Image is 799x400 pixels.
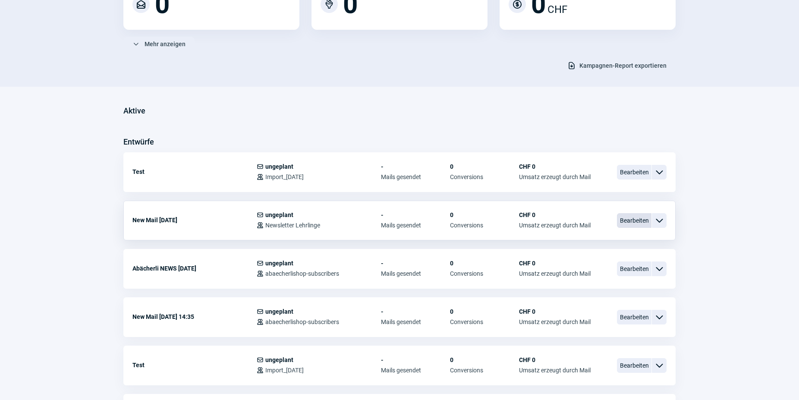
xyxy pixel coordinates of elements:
span: 0 [450,211,519,218]
span: ungeplant [265,308,293,315]
span: Bearbeiten [617,358,651,373]
button: Kampagnen-Report exportieren [558,58,676,73]
span: Mails gesendet [381,173,450,180]
span: CHF 0 [519,308,591,315]
span: Newsletter Lehrlinge [265,222,320,229]
span: Umsatz erzeugt durch Mail [519,222,591,229]
span: Kampagnen-Report exportieren [579,59,667,72]
span: Import_[DATE] [265,367,304,374]
span: ungeplant [265,260,293,267]
span: ungeplant [265,211,293,218]
span: - [381,356,450,363]
span: CHF 0 [519,163,591,170]
div: Abächerli NEWS [DATE] [132,260,257,277]
span: Bearbeiten [617,213,651,228]
span: Mehr anzeigen [145,37,186,51]
span: Bearbeiten [617,310,651,324]
span: Import_[DATE] [265,173,304,180]
span: Mails gesendet [381,222,450,229]
span: Conversions [450,173,519,180]
span: Mails gesendet [381,318,450,325]
div: Test [132,356,257,374]
h3: Aktive [123,104,145,118]
span: CHF [547,2,567,17]
span: CHF 0 [519,356,591,363]
span: Conversions [450,222,519,229]
span: Conversions [450,367,519,374]
span: 0 [450,163,519,170]
span: Umsatz erzeugt durch Mail [519,270,591,277]
span: Mails gesendet [381,367,450,374]
span: Bearbeiten [617,165,651,180]
h3: Entwürfe [123,135,154,149]
span: Conversions [450,318,519,325]
span: - [381,260,450,267]
span: Umsatz erzeugt durch Mail [519,318,591,325]
span: Umsatz erzeugt durch Mail [519,367,591,374]
span: ungeplant [265,356,293,363]
span: 0 [450,356,519,363]
div: New Mail [DATE] [132,211,257,229]
button: Mehr anzeigen [123,37,195,51]
span: - [381,163,450,170]
span: 0 [450,308,519,315]
span: abaecherlishop-subscribers [265,270,339,277]
div: Test [132,163,257,180]
span: - [381,211,450,218]
span: Conversions [450,270,519,277]
span: Bearbeiten [617,261,651,276]
span: CHF 0 [519,260,591,267]
div: New Mail [DATE] 14:35 [132,308,257,325]
span: Mails gesendet [381,270,450,277]
span: abaecherlishop-subscribers [265,318,339,325]
span: CHF 0 [519,211,591,218]
span: Umsatz erzeugt durch Mail [519,173,591,180]
span: ungeplant [265,163,293,170]
span: 0 [450,260,519,267]
span: - [381,308,450,315]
